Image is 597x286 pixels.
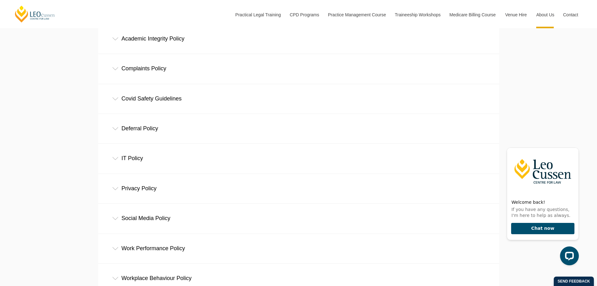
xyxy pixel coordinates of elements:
a: [PERSON_NAME] Centre for Law [14,5,56,23]
div: Complaints Policy [98,54,499,83]
a: Practical Legal Training [231,1,285,28]
div: Work Performance Policy [98,234,499,263]
div: Social Media Policy [98,204,499,233]
a: Traineeship Workshops [390,1,445,28]
div: Privacy Policy [98,174,499,203]
a: CPD Programs [285,1,323,28]
a: About Us [532,1,558,28]
div: Covid Safety Guidelines [98,84,499,113]
a: Practice Management Course [323,1,390,28]
a: Medicare Billing Course [445,1,500,28]
div: Academic Integrity Policy [98,24,499,53]
iframe: LiveChat chat widget [502,136,581,270]
div: Deferral Policy [98,114,499,143]
div: IT Policy [98,144,499,173]
a: Venue Hire [500,1,532,28]
a: Contact [558,1,583,28]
